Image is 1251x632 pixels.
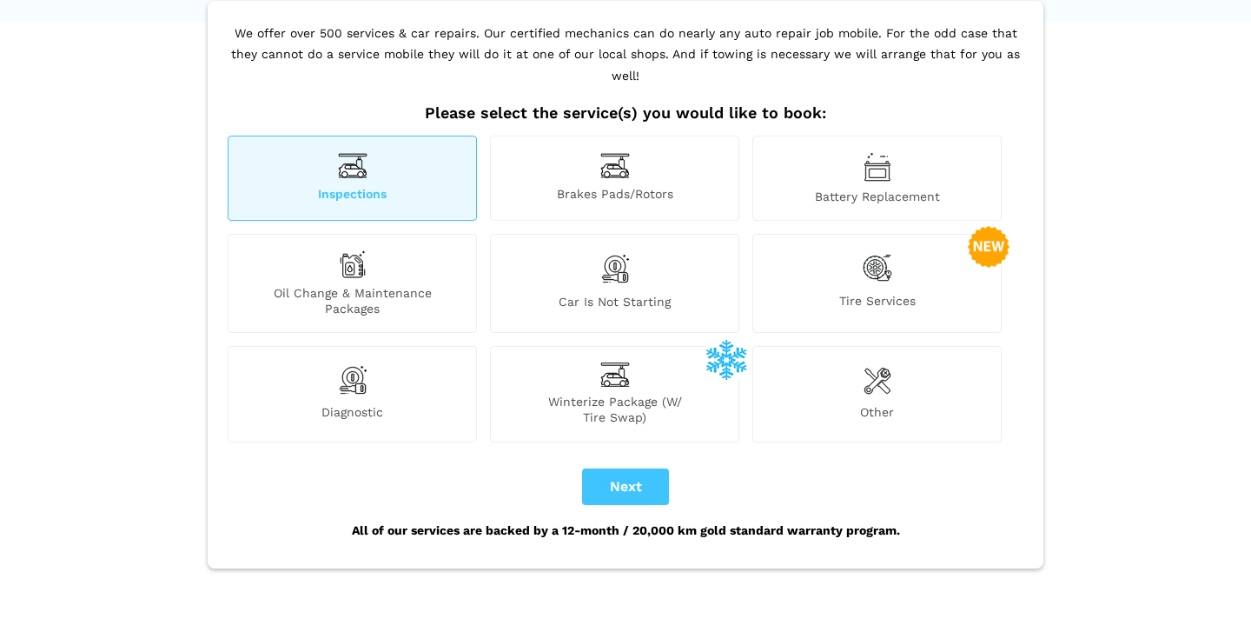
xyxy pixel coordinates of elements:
p: We offer over 500 services & car repairs. Our certified mechanics can do nearly any auto repair j... [223,23,1028,104]
span: Brakes Pads/Rotors [491,186,738,204]
button: Next [582,469,669,505]
span: Car is not starting [491,294,738,316]
span: Other [753,404,1001,425]
span: Battery Replacement [753,189,1001,204]
span: Tire Services [753,293,1001,316]
div: All of our services are backed by a 12-month / 20,000 km gold standard warranty program. [223,505,1028,555]
span: Oil Change & Maintenance Packages [228,285,476,316]
span: Inspections [228,186,476,204]
img: winterize-icon_1.png [705,338,747,380]
span: Winterize Package (W/ Tire Swap) [491,394,738,425]
span: Diagnostic [228,404,476,425]
h2: Please select the service(s) you would like to book: [223,103,1028,123]
img: new-badge-2-48.png [968,226,1009,268]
